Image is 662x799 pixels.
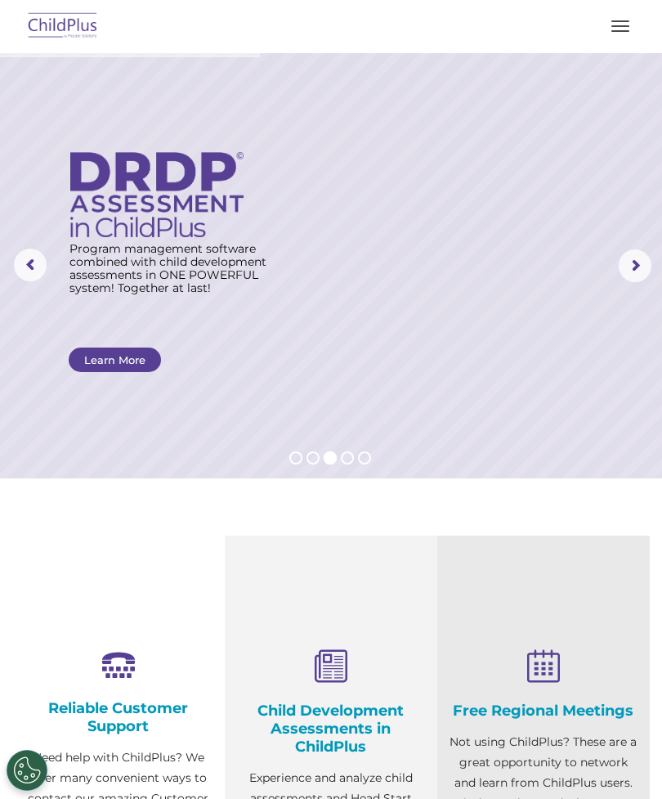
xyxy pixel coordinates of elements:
h4: Free Regional Meetings [450,702,637,720]
img: ChildPlus by Procare Solutions [25,7,101,46]
button: Cookies Settings [7,750,47,791]
iframe: Chat Widget [580,720,662,799]
h4: Reliable Customer Support [25,699,212,735]
a: Learn More [69,348,161,372]
rs-layer: Program management software combined with child development assessments in ONE POWERFUL system! T... [69,242,281,294]
h4: Child Development Assessments in ChildPlus [237,702,425,756]
img: DRDP Assessment in ChildPlus [70,152,244,237]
